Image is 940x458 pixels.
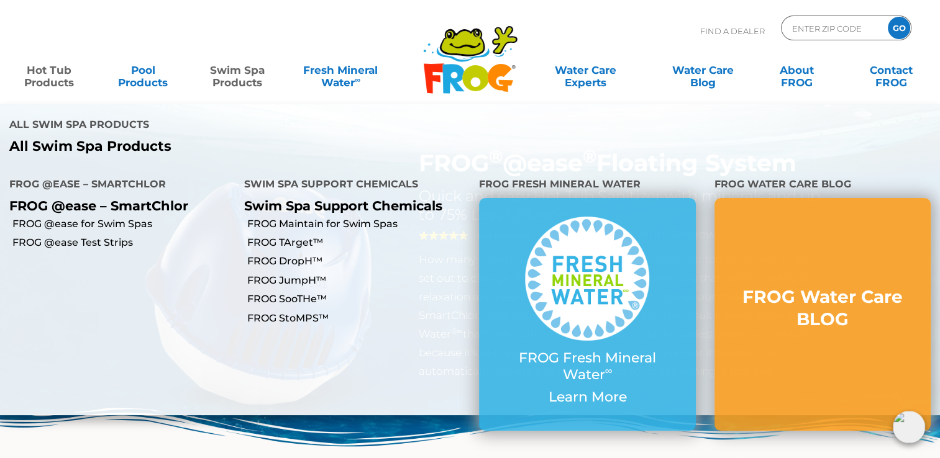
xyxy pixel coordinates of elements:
p: FROG Fresh Mineral Water [504,350,670,383]
a: ContactFROG [854,58,928,83]
input: Zip Code Form [791,19,875,37]
a: FROG Fresh Mineral Water∞ Learn More [504,217,670,411]
a: Fresh MineralWater∞ [295,58,386,83]
a: FROG DropH™ [247,254,470,268]
a: AboutFROG [760,58,834,83]
p: FROG @ease – SmartChlor [9,198,226,213]
h3: FROG Water Care BLOG [739,285,906,331]
a: All Swim Spa Products [9,138,460,155]
a: Water CareBlog [666,58,739,83]
p: Find A Dealer [700,16,765,47]
input: GO [888,17,910,39]
a: FROG @ease for Swim Spas [12,217,235,231]
a: FROG StoMPS™ [247,312,470,325]
a: Swim SpaProducts [201,58,274,83]
sup: ∞ [355,75,360,84]
h4: All Swim Spa Products [9,114,460,138]
a: FROG Water Care BLOG [739,285,906,343]
a: FROG SooTHe™ [247,292,470,306]
h4: FROG @ease – SmartChlor [9,173,226,198]
a: PoolProducts [107,58,180,83]
a: Hot TubProducts [12,58,86,83]
a: Water CareExperts [526,58,645,83]
p: Learn More [504,389,670,405]
img: openIcon [893,411,925,443]
h4: FROG Fresh Mineral Water [479,173,695,198]
h4: FROG Water Care BLOG [714,173,931,198]
a: FROG @ease Test Strips [12,236,235,249]
sup: ∞ [605,364,613,377]
a: FROG JumpH™ [247,274,470,287]
a: FROG TArget™ [247,236,470,249]
a: Swim Spa Support Chemicals [244,198,442,213]
h4: Swim Spa Support Chemicals [244,173,460,198]
a: FROG Maintain for Swim Spas [247,217,470,231]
